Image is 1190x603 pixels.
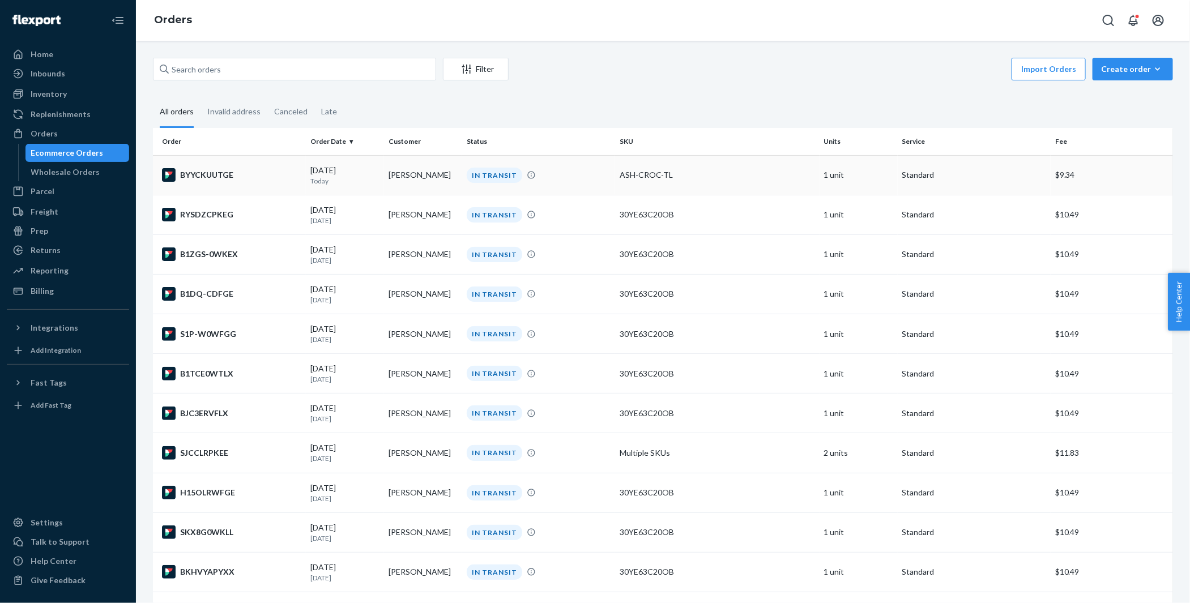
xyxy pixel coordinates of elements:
[620,288,814,300] div: 30YE63C20OB
[310,255,379,265] p: [DATE]
[207,97,261,126] div: Invalid address
[620,408,814,419] div: 30YE63C20OB
[7,105,129,123] a: Replenishments
[7,514,129,532] a: Settings
[902,408,1046,419] p: Standard
[310,284,379,305] div: [DATE]
[7,65,129,83] a: Inbounds
[620,527,814,538] div: 30YE63C20OB
[310,176,379,186] p: Today
[467,366,522,381] div: IN TRANSIT
[384,394,462,433] td: [PERSON_NAME]
[1168,273,1190,331] button: Help Center
[1051,234,1173,274] td: $10.49
[310,494,379,503] p: [DATE]
[902,209,1046,220] p: Standard
[384,354,462,394] td: [PERSON_NAME]
[162,247,301,261] div: B1ZGS-0WKEX
[7,533,129,551] a: Talk to Support
[7,319,129,337] button: Integrations
[467,168,522,183] div: IN TRANSIT
[1051,473,1173,512] td: $10.49
[7,552,129,570] a: Help Center
[902,447,1046,459] p: Standard
[620,328,814,340] div: 30YE63C20OB
[902,288,1046,300] p: Standard
[310,374,379,384] p: [DATE]
[620,249,814,260] div: 30YE63C20OB
[467,286,522,302] div: IN TRANSIT
[820,195,898,234] td: 1 unit
[1051,128,1173,155] th: Fee
[321,97,337,126] div: Late
[902,249,1046,260] p: Standard
[310,454,379,463] p: [DATE]
[384,155,462,195] td: [PERSON_NAME]
[462,128,615,155] th: Status
[384,234,462,274] td: [PERSON_NAME]
[389,136,458,146] div: Customer
[310,165,379,186] div: [DATE]
[1051,512,1173,552] td: $10.49
[1051,394,1173,433] td: $10.49
[31,285,54,297] div: Billing
[310,204,379,225] div: [DATE]
[31,109,91,120] div: Replenishments
[467,564,522,580] div: IN TRANSIT
[1122,9,1145,32] button: Open notifications
[902,368,1046,379] p: Standard
[7,45,129,63] a: Home
[620,169,814,181] div: ASH-CROC-TL
[160,97,194,128] div: All orders
[162,287,301,301] div: B1DQ-CDFGE
[31,147,104,159] div: Ecommerce Orders
[31,166,100,178] div: Wholesale Orders
[7,262,129,280] a: Reporting
[7,182,129,200] a: Parcel
[310,244,379,265] div: [DATE]
[1101,63,1165,75] div: Create order
[615,433,819,473] td: Multiple SKUs
[310,573,379,583] p: [DATE]
[620,566,814,578] div: 30YE63C20OB
[384,274,462,314] td: [PERSON_NAME]
[162,525,301,539] div: SKX8G0WKLL
[31,536,89,548] div: Talk to Support
[820,314,898,354] td: 1 unit
[1051,314,1173,354] td: $10.49
[310,295,379,305] p: [DATE]
[7,396,129,414] a: Add Fast Tag
[31,186,54,197] div: Parcel
[820,155,898,195] td: 1 unit
[162,208,301,221] div: RYSDZCPKEG
[31,206,58,217] div: Freight
[7,571,129,589] button: Give Feedback
[467,247,522,262] div: IN TRANSIT
[162,367,301,380] div: B1TCE0WTLX
[310,533,379,543] p: [DATE]
[1051,354,1173,394] td: $10.49
[384,314,462,354] td: [PERSON_NAME]
[153,58,436,80] input: Search orders
[31,68,65,79] div: Inbounds
[615,128,819,155] th: SKU
[162,407,301,420] div: BJC3ERVFLX
[31,128,58,139] div: Orders
[7,222,129,240] a: Prep
[820,394,898,433] td: 1 unit
[902,566,1046,578] p: Standard
[467,326,522,341] div: IN TRANSIT
[467,525,522,540] div: IN TRANSIT
[31,400,71,410] div: Add Fast Tag
[310,403,379,424] div: [DATE]
[1051,155,1173,195] td: $9.34
[310,522,379,543] div: [DATE]
[1051,274,1173,314] td: $10.49
[31,225,48,237] div: Prep
[384,195,462,234] td: [PERSON_NAME]
[7,203,129,221] a: Freight
[310,216,379,225] p: [DATE]
[154,14,192,26] a: Orders
[7,374,129,392] button: Fast Tags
